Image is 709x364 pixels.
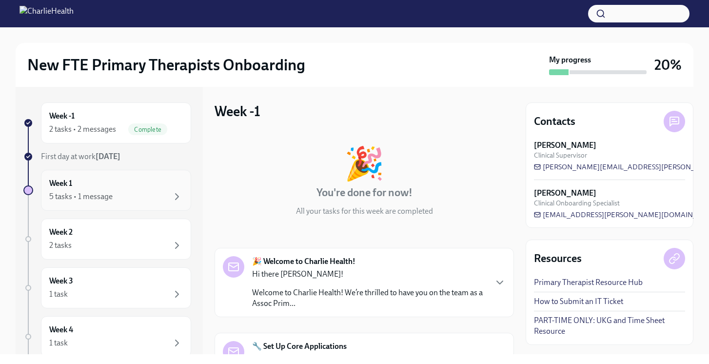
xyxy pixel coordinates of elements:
[534,114,575,129] h4: Contacts
[23,151,191,162] a: First day at work[DATE]
[316,185,413,200] h4: You're done for now!
[252,269,486,280] p: Hi there [PERSON_NAME]!
[49,191,113,202] div: 5 tasks • 1 message
[23,102,191,143] a: Week -12 tasks • 2 messagesComplete
[549,55,591,65] strong: My progress
[215,102,260,120] h3: Week -1
[534,277,643,288] a: Primary Therapist Resource Hub
[23,267,191,308] a: Week 31 task
[128,126,167,133] span: Complete
[49,124,116,135] div: 2 tasks • 2 messages
[296,206,433,217] p: All your tasks for this week are completed
[252,256,355,267] strong: 🎉 Welcome to Charlie Health!
[23,170,191,211] a: Week 15 tasks • 1 message
[49,338,68,348] div: 1 task
[534,315,685,337] a: PART-TIME ONLY: UKG and Time Sheet Resource
[23,316,191,357] a: Week 41 task
[252,287,486,309] p: Welcome to Charlie Health! We’re thrilled to have you on the team as a Assoc Prim...
[20,6,74,21] img: CharlieHealth
[252,341,347,352] strong: 🔧 Set Up Core Applications
[344,147,384,180] div: 🎉
[49,289,68,300] div: 1 task
[49,276,73,286] h6: Week 3
[41,152,120,161] span: First day at work
[534,296,623,307] a: How to Submit an IT Ticket
[534,140,596,151] strong: [PERSON_NAME]
[49,227,73,238] h6: Week 2
[49,324,73,335] h6: Week 4
[654,56,682,74] h3: 20%
[534,188,596,199] strong: [PERSON_NAME]
[49,111,75,121] h6: Week -1
[49,178,72,189] h6: Week 1
[23,219,191,260] a: Week 22 tasks
[96,152,120,161] strong: [DATE]
[27,55,305,75] h2: New FTE Primary Therapists Onboarding
[534,151,587,160] span: Clinical Supervisor
[534,251,582,266] h4: Resources
[49,240,72,251] div: 2 tasks
[534,199,620,208] span: Clinical Onboarding Specialist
